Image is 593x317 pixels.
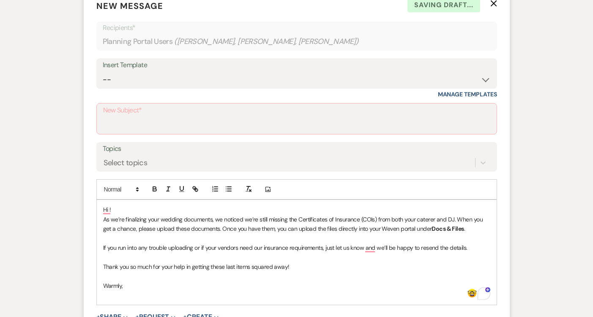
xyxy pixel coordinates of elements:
[438,90,497,98] a: Manage Templates
[103,59,491,71] div: Insert Template
[103,143,491,155] label: Topics
[432,225,464,232] strong: Docs & Files
[97,200,497,305] div: To enrich screen reader interactions, please activate Accessibility in Grammarly extension settings
[103,215,490,234] p: As we’re finalizing your wedding documents, we noticed we’re still missing the Certificates of In...
[103,104,490,117] label: New Subject*
[96,0,163,11] span: New Message
[174,36,359,47] span: ( [PERSON_NAME], [PERSON_NAME], [PERSON_NAME] )
[103,281,490,290] p: Warmly,
[103,243,490,252] p: If you run into any trouble uploading or if your vendors need our insurance requirements, just le...
[103,205,490,214] p: Hi !
[103,262,490,271] p: Thank you so much for your help in getting these last items squared away!
[103,22,491,33] p: Recipients*
[104,157,148,169] div: Select topics
[103,33,491,50] div: Planning Portal Users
